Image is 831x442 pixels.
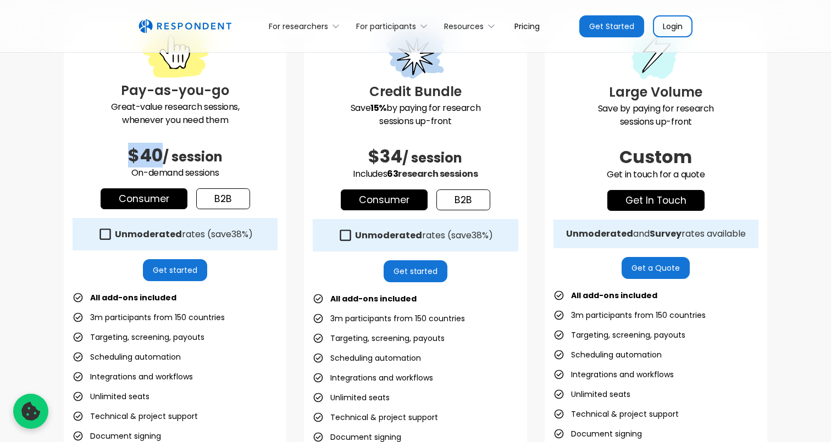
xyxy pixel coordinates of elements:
a: b2b [196,188,250,209]
a: Consumer [101,188,187,209]
a: Get Started [579,15,644,37]
span: / session [163,148,223,166]
div: For researchers [269,21,328,32]
strong: Survey [650,227,682,240]
a: b2b [436,189,490,210]
strong: All add-ons included [90,292,176,303]
p: Includes [313,167,518,181]
div: Resources [444,21,484,32]
li: Unlimited seats [313,390,390,405]
div: Resources [438,13,506,39]
li: Unlimited seats [553,387,630,402]
strong: 15% [370,102,386,114]
h3: Large Volume [553,82,758,102]
a: Login [653,15,693,37]
p: Great-value research sessions, whenever you need them [73,100,278,127]
a: get in touch [607,190,705,211]
p: Save by paying for research sessions up-front [553,102,758,128]
li: Document signing [553,426,642,441]
span: $34 [368,144,402,169]
li: Integrations and workflows [313,370,433,385]
strong: Unmoderated [566,227,633,240]
li: 3m participants from 150 countries [313,311,465,326]
strong: Unmoderated [115,228,182,240]
strong: All add-ons included [330,293,417,304]
a: Pricing [506,13,549,39]
a: Get started [143,259,207,281]
span: 38% [231,228,248,240]
span: research sessions [398,167,478,180]
span: Custom [619,144,692,169]
li: Integrations and workflows [73,369,193,384]
a: Consumer [341,189,428,210]
div: For researchers [263,13,350,39]
li: Technical & project support [313,410,438,425]
li: Targeting, screening, payouts [313,331,445,346]
li: Unlimited seats [73,389,149,404]
span: $40 [128,143,163,167]
span: 38% [472,229,489,242]
li: Integrations and workflows [553,367,674,382]
li: 3m participants from 150 countries [553,307,706,323]
li: 3m participants from 150 countries [73,310,225,325]
li: Targeting, screening, payouts [73,329,204,345]
p: Save by paying for research sessions up-front [313,102,518,128]
h3: Credit Bundle [313,82,518,102]
div: and rates available [566,228,746,239]
div: For participants [350,13,438,39]
div: rates (save ) [115,229,253,240]
div: rates (save ) [355,230,493,241]
li: Scheduling automation [553,347,662,362]
a: Get started [384,260,448,282]
li: Technical & project support [73,409,198,424]
a: Get a Quote [622,257,690,279]
h3: Pay-as-you-go [73,81,278,100]
li: Targeting, screening, payouts [553,327,685,343]
p: Get in touch for a quote [553,168,758,181]
img: Untitled UI logotext [138,19,231,33]
strong: All add-ons included [571,290,657,301]
p: On-demand sessions [73,166,278,180]
div: For participants [356,21,416,32]
li: Scheduling automation [73,349,181,365]
span: / session [402,149,462,167]
strong: Unmoderated [355,229,422,242]
a: home [138,19,231,33]
li: Technical & project support [553,406,679,422]
li: Scheduling automation [313,350,421,366]
span: 63 [387,167,398,180]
